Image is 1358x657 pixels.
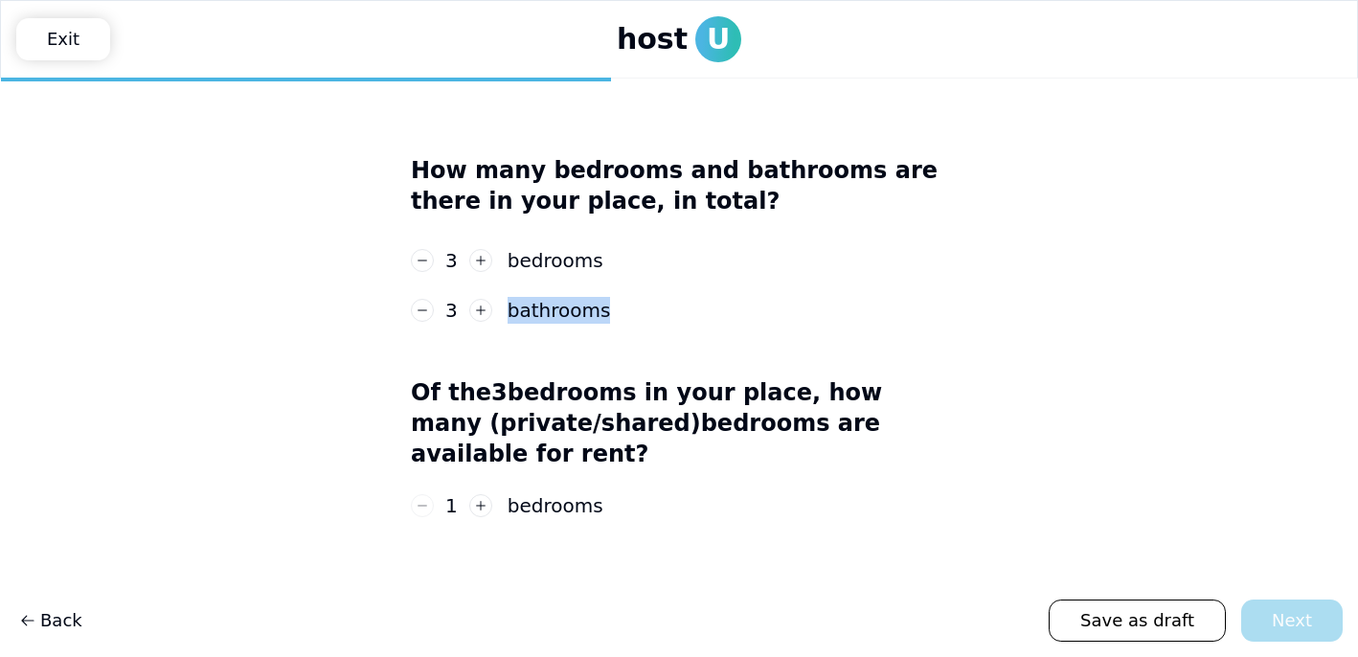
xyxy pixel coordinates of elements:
p: bathrooms [508,297,611,324]
span: host [617,22,688,57]
span: Back [19,607,82,634]
span: 1 [445,492,458,519]
p: bedrooms [508,492,603,519]
a: Back [15,600,105,642]
a: Exit [16,18,110,60]
span: 3 [445,247,458,274]
span: U [695,16,741,62]
h3: Of the 3 bedrooms in your place, how many (private/shared)bedrooms are available for rent? [411,377,947,469]
a: hostU [617,16,741,62]
p: bedrooms [508,247,603,274]
a: Save as draft [1049,600,1226,642]
span: 3 [445,297,458,324]
h3: How many bedrooms and bathrooms are there in your place, in total? [411,155,947,216]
